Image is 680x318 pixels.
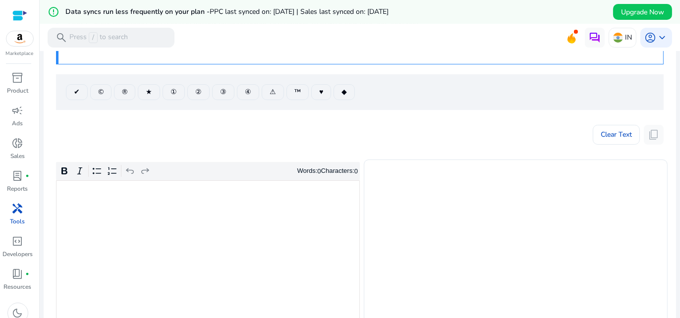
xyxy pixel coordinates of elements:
p: Ads [12,119,23,128]
img: in.svg [613,33,623,43]
button: ① [163,84,185,100]
span: Upgrade Now [621,7,664,17]
p: Reports [7,184,28,193]
span: ♥ [319,87,323,97]
span: ◆ [341,87,347,97]
span: © [98,87,104,97]
p: Product [7,86,28,95]
button: ② [187,84,210,100]
p: IN [625,29,632,46]
span: / [89,32,98,43]
span: ① [170,87,177,97]
span: code_blocks [12,235,24,247]
span: book_4 [12,268,24,280]
span: Clear Text [601,125,632,145]
span: PPC last synced on: [DATE] | Sales last synced on: [DATE] [210,7,389,16]
div: Words: Characters: [297,165,358,177]
button: ✔ [66,84,88,100]
mat-icon: error_outline [48,6,59,18]
button: ™ [286,84,309,100]
button: ♥ [311,84,331,100]
button: ④ [237,84,259,100]
label: 0 [354,167,358,175]
span: fiber_manual_record [26,174,30,178]
button: © [90,84,112,100]
span: keyboard_arrow_down [656,32,668,44]
span: handyman [12,203,24,214]
span: fiber_manual_record [26,272,30,276]
button: ③ [212,84,234,100]
span: ③ [220,87,227,97]
span: ④ [245,87,251,97]
p: Sales [10,152,25,160]
button: ⚠ [262,84,284,100]
label: 0 [317,167,321,175]
button: Upgrade Now [613,4,672,20]
div: Editor toolbar [56,162,360,181]
p: Marketplace [6,50,34,57]
img: amazon.svg [6,31,33,46]
span: ② [195,87,202,97]
span: search [56,32,67,44]
p: Developers [2,250,33,259]
span: campaign [12,105,24,116]
button: ® [114,84,135,100]
p: Tools [10,217,25,226]
span: ★ [146,87,152,97]
button: ★ [138,84,160,100]
span: lab_profile [12,170,24,182]
span: donut_small [12,137,24,149]
h5: Data syncs run less frequently on your plan - [65,8,389,16]
span: ® [122,87,127,97]
button: ◆ [334,84,355,100]
p: Resources [4,282,32,291]
span: ✔ [74,87,80,97]
p: Press to search [69,32,128,43]
span: account_circle [644,32,656,44]
span: ⚠ [270,87,276,97]
button: Clear Text [593,125,640,145]
span: inventory_2 [12,72,24,84]
span: ™ [294,87,301,97]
